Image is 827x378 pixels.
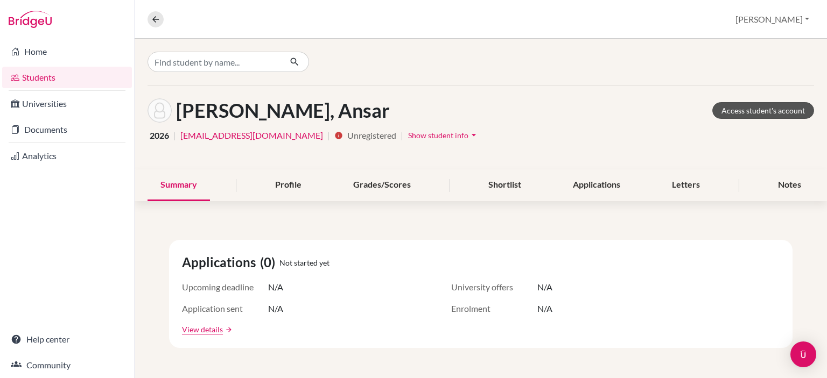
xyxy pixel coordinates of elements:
a: Access student's account [712,102,814,119]
span: 2026 [150,129,169,142]
span: | [173,129,176,142]
span: Applications [182,253,260,272]
div: Applications [560,169,633,201]
h1: [PERSON_NAME], Ansar [176,99,390,122]
div: Grades/Scores [340,169,424,201]
a: Students [2,67,132,88]
span: N/A [537,281,552,294]
div: Summary [148,169,210,201]
span: (0) [260,253,279,272]
span: | [401,129,403,142]
a: [EMAIL_ADDRESS][DOMAIN_NAME] [180,129,323,142]
a: Community [2,354,132,376]
img: Ansar Akanayev's avatar [148,98,172,123]
span: Unregistered [347,129,396,142]
a: arrow_forward [223,326,233,333]
a: View details [182,324,223,335]
span: N/A [537,302,552,315]
span: Application sent [182,302,268,315]
span: Not started yet [279,257,330,268]
span: Show student info [408,131,468,140]
span: University offers [451,281,537,294]
span: | [327,129,330,142]
a: Help center [2,329,132,350]
span: Upcoming deadline [182,281,268,294]
a: Home [2,41,132,62]
div: Open Intercom Messenger [790,341,816,367]
button: Show student infoarrow_drop_down [408,127,480,144]
i: info [334,131,343,140]
i: arrow_drop_down [468,130,479,140]
span: N/A [268,302,283,315]
a: Analytics [2,145,132,167]
button: [PERSON_NAME] [731,9,814,30]
div: Shortlist [475,169,534,201]
span: N/A [268,281,283,294]
img: Bridge-U [9,11,52,28]
input: Find student by name... [148,52,281,72]
a: Universities [2,93,132,115]
div: Notes [765,169,814,201]
div: Profile [262,169,314,201]
a: Documents [2,119,132,140]
div: Letters [659,169,713,201]
span: Enrolment [451,302,537,315]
